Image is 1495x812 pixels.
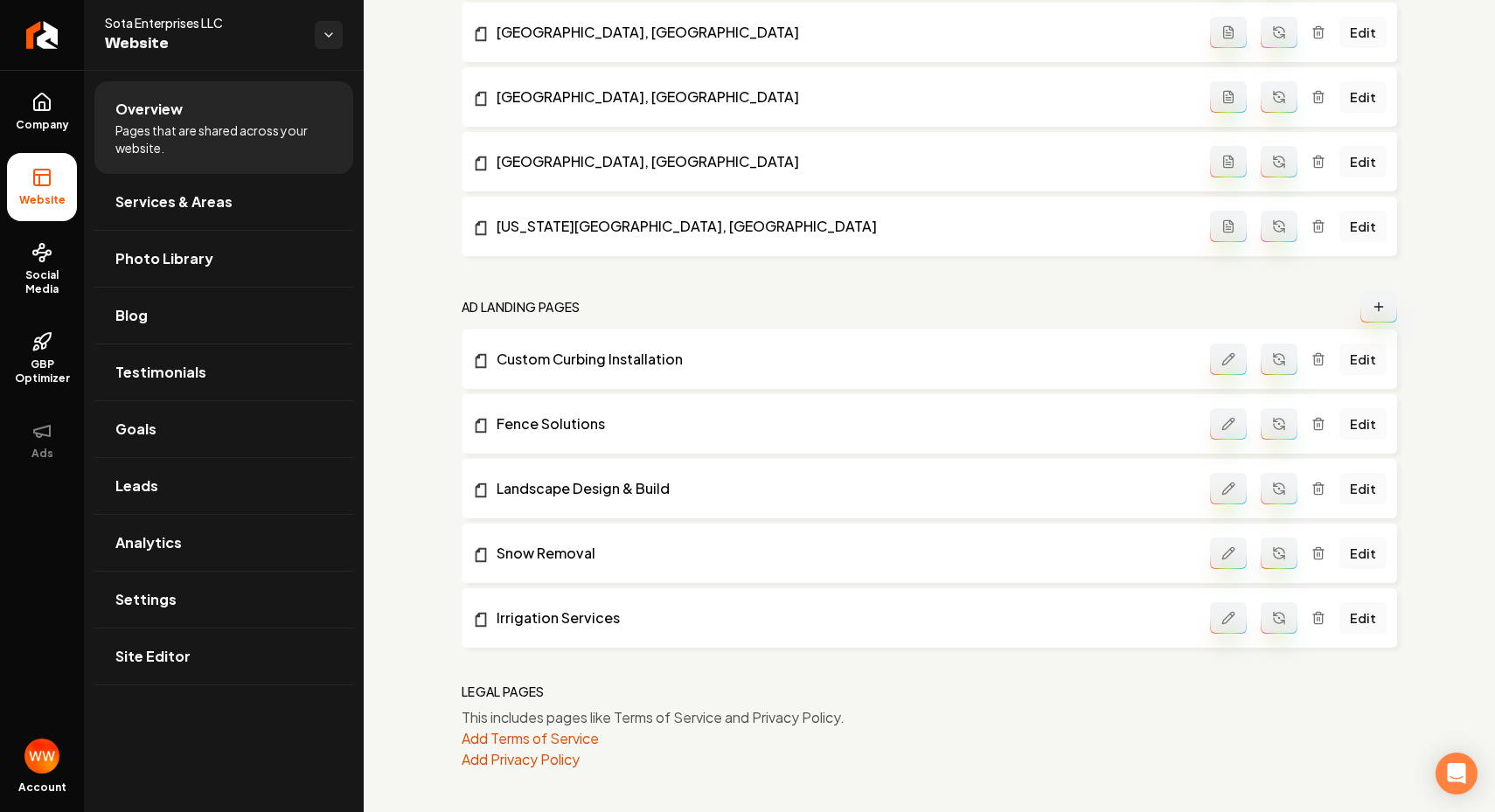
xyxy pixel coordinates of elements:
[115,191,233,212] span: Services & Areas
[1339,344,1387,375] a: Edit
[115,121,332,156] span: Pages that are shared across your website.
[462,728,599,749] button: Add Terms of Service
[105,14,301,31] span: Sota Enterprises LLC
[7,357,77,385] span: GBP Optimizer
[1339,81,1387,113] a: Edit
[1339,538,1387,569] a: Edit
[94,401,353,457] a: Goals
[462,683,545,700] h2: Legal Pages
[472,22,1210,43] a: [GEOGRAPHIC_DATA], [GEOGRAPHIC_DATA]
[94,231,353,287] a: Photo Library
[94,288,353,344] a: Blog
[462,749,580,770] button: Add Privacy Policy
[9,118,76,132] span: Company
[462,707,1397,728] p: This includes pages like Terms of Service and Privacy Policy.
[24,739,59,774] button: Open user button
[472,413,1210,434] a: Fence Solutions
[94,628,353,684] a: Site Editor
[7,228,77,310] a: Social Media
[24,447,60,461] span: Ads
[115,475,158,496] span: Leads
[1339,473,1387,504] a: Edit
[24,739,59,774] img: Will Wallace
[1210,344,1247,375] button: Edit admin page prompt
[115,419,156,440] span: Goals
[472,151,1210,172] a: [GEOGRAPHIC_DATA], [GEOGRAPHIC_DATA]
[94,572,353,628] a: Settings
[115,248,213,269] span: Photo Library
[472,607,1210,628] a: Irrigation Services
[94,458,353,514] a: Leads
[1210,81,1247,113] button: Add admin page prompt
[472,478,1210,499] a: Landscape Design & Build
[1210,602,1247,634] button: Edit admin page prompt
[1339,17,1387,48] a: Edit
[1339,211,1387,242] a: Edit
[115,589,177,610] span: Settings
[7,317,77,399] a: GBP Optimizer
[115,362,206,383] span: Testimonials
[94,344,353,400] a: Testimonials
[1339,146,1387,177] a: Edit
[462,298,581,316] h2: Ad landing pages
[1210,211,1247,242] button: Add admin page prompt
[1210,17,1247,48] button: Add admin page prompt
[472,349,1210,370] a: Custom Curbing Installation
[115,305,148,326] span: Blog
[115,532,182,553] span: Analytics
[472,216,1210,237] a: [US_STATE][GEOGRAPHIC_DATA], [GEOGRAPHIC_DATA]
[7,406,77,475] button: Ads
[1339,602,1387,634] a: Edit
[472,87,1210,108] a: [GEOGRAPHIC_DATA], [GEOGRAPHIC_DATA]
[7,268,77,296] span: Social Media
[12,193,73,207] span: Website
[1339,408,1387,440] a: Edit
[115,99,183,120] span: Overview
[18,781,66,795] span: Account
[105,31,301,56] span: Website
[1210,538,1247,569] button: Edit admin page prompt
[1210,408,1247,440] button: Edit admin page prompt
[115,646,191,667] span: Site Editor
[7,78,77,146] a: Company
[472,543,1210,564] a: Snow Removal
[1210,473,1247,504] button: Edit admin page prompt
[94,174,353,230] a: Services & Areas
[26,21,59,49] img: Rebolt Logo
[94,515,353,571] a: Analytics
[1210,146,1247,177] button: Add admin page prompt
[1436,753,1478,795] div: Open Intercom Messenger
